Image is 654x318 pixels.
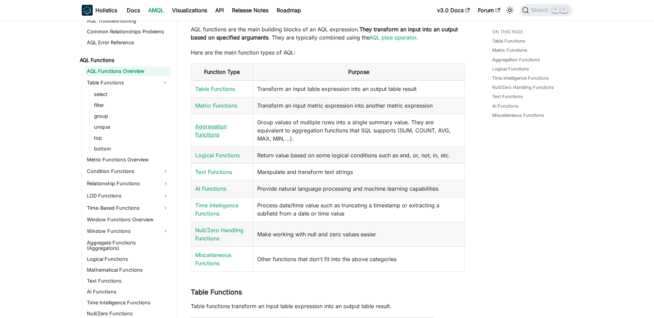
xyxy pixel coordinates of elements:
[492,93,523,100] a: Text Functions
[82,5,117,16] a: HolisticsHolistics
[191,288,465,297] h3: Table Functions
[195,123,227,138] a: Aggregation Functions
[195,185,226,192] a: AI Functions
[85,155,171,164] a: Metric Functions Overview
[191,48,465,57] p: Here are the main function types of AQL:
[492,57,540,63] a: Aggregation Functions
[253,64,465,81] th: Purpose
[253,222,465,247] td: Make working with null and zero values easier
[253,97,465,114] td: Transform an input metric expression into another metric expression
[492,38,525,44] a: Table Functions
[144,5,168,16] a: AMQL
[272,5,305,16] a: Roadmap
[253,147,465,164] td: Return value based on some logical conditions such as and, or, not, in, etc.
[85,298,171,307] a: Time Intelligence Functions
[253,247,465,272] td: Other functions that don't fit into the above categories
[85,254,171,264] a: Logical Functions
[474,5,504,16] a: Forum
[195,102,237,109] a: Metric Functions
[552,7,559,13] kbd: ⌘
[561,7,567,13] kbd: K
[92,122,171,132] a: unique
[85,265,171,275] a: Mathematical Functions
[519,4,572,16] button: Search (Command+K)
[191,302,465,310] p: Table functions transform an input table expression into an output table result.
[253,180,465,197] td: Provide natural language processing and machine learning capabilities
[195,85,235,92] a: Table Functions
[191,64,253,81] th: Function Type
[85,27,171,36] a: Common Relationships Problems
[92,100,171,110] a: filter
[195,252,231,267] a: Miscellaneous Functions
[211,5,228,16] a: API
[191,25,465,42] p: AQL functions are the main building blocks of an AQL expression. . They are typically combined us...
[85,226,171,237] a: Window Functions
[85,190,171,201] a: LOD Functions
[92,111,171,121] a: group
[85,215,171,224] a: Window Functions Overview
[195,227,244,242] a: Null/Zero Handling Functions
[492,112,544,118] a: Miscellaneous Functions
[492,103,518,109] a: AI Functions
[85,16,171,26] a: AQL Troubleshooting
[253,197,465,222] td: Process date/time value such as truncating a timestamp or extracting a subfield from a date or ti...
[85,276,171,286] a: Text Functions
[159,77,171,88] button: Collapse sidebar category 'Table Functions'
[123,5,144,16] a: Docs
[85,178,171,189] a: Relationship Functions
[92,90,171,99] a: select
[95,6,117,14] b: Holistics
[85,66,171,76] a: AQL Functions Overview
[195,202,238,217] a: Time Intelligence Functions
[529,7,552,13] span: Search
[253,80,465,97] td: Transform an input table expression into an output table result
[228,5,272,16] a: Release Notes
[85,77,159,88] a: Table Functions
[492,84,554,91] a: Null/Zero Handling Functions
[85,38,171,47] a: AQL Error Reference
[253,114,465,147] td: Group values of multiple rows into a single summary value. They are equivalent to aggregation fun...
[195,152,240,159] a: Logical Functions
[85,166,171,177] a: Condition Functions
[168,5,211,16] a: Visualizations
[82,5,93,16] img: Holistics
[85,203,171,213] a: Time-Based Functions
[369,34,416,41] a: AQL pipe operator
[75,20,177,318] nav: Docs sidebar
[253,164,465,180] td: Manipulate and transform text strings
[85,287,171,297] a: AI Functions
[78,55,171,65] a: AQL Functions
[92,144,171,154] a: bottom
[504,5,515,16] button: Switch between dark and light mode (currently light mode)
[195,169,232,175] a: Text Functions
[492,75,549,81] a: Time Intelligence Functions
[492,47,527,53] a: Metric Functions
[92,133,171,143] a: top
[433,5,474,16] a: v3.0 Docs
[85,238,171,253] a: Aggregate Functions (Aggregators)
[492,66,529,72] a: Logical Functions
